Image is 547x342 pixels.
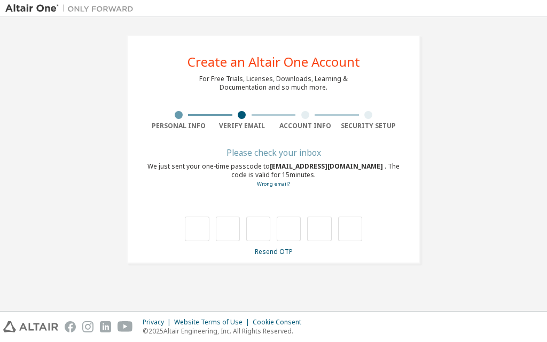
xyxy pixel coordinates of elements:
div: Cookie Consent [253,318,308,327]
img: facebook.svg [65,321,76,332]
div: Account Info [273,122,337,130]
a: Go back to the registration form [257,180,290,187]
span: [EMAIL_ADDRESS][DOMAIN_NAME] [270,162,385,171]
div: Security Setup [337,122,401,130]
div: Verify Email [210,122,274,130]
div: Privacy [143,318,174,327]
p: © 2025 Altair Engineering, Inc. All Rights Reserved. [143,327,308,336]
img: Altair One [5,3,139,14]
img: linkedin.svg [100,321,111,332]
a: Resend OTP [255,247,293,256]
img: instagram.svg [82,321,93,332]
div: Personal Info [147,122,210,130]
div: For Free Trials, Licenses, Downloads, Learning & Documentation and so much more. [199,75,348,92]
div: Please check your inbox [147,149,400,156]
div: Website Terms of Use [174,318,253,327]
img: altair_logo.svg [3,321,58,332]
div: We just sent your one-time passcode to . The code is valid for 15 minutes. [147,162,400,188]
div: Create an Altair One Account [187,55,360,68]
img: youtube.svg [118,321,133,332]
